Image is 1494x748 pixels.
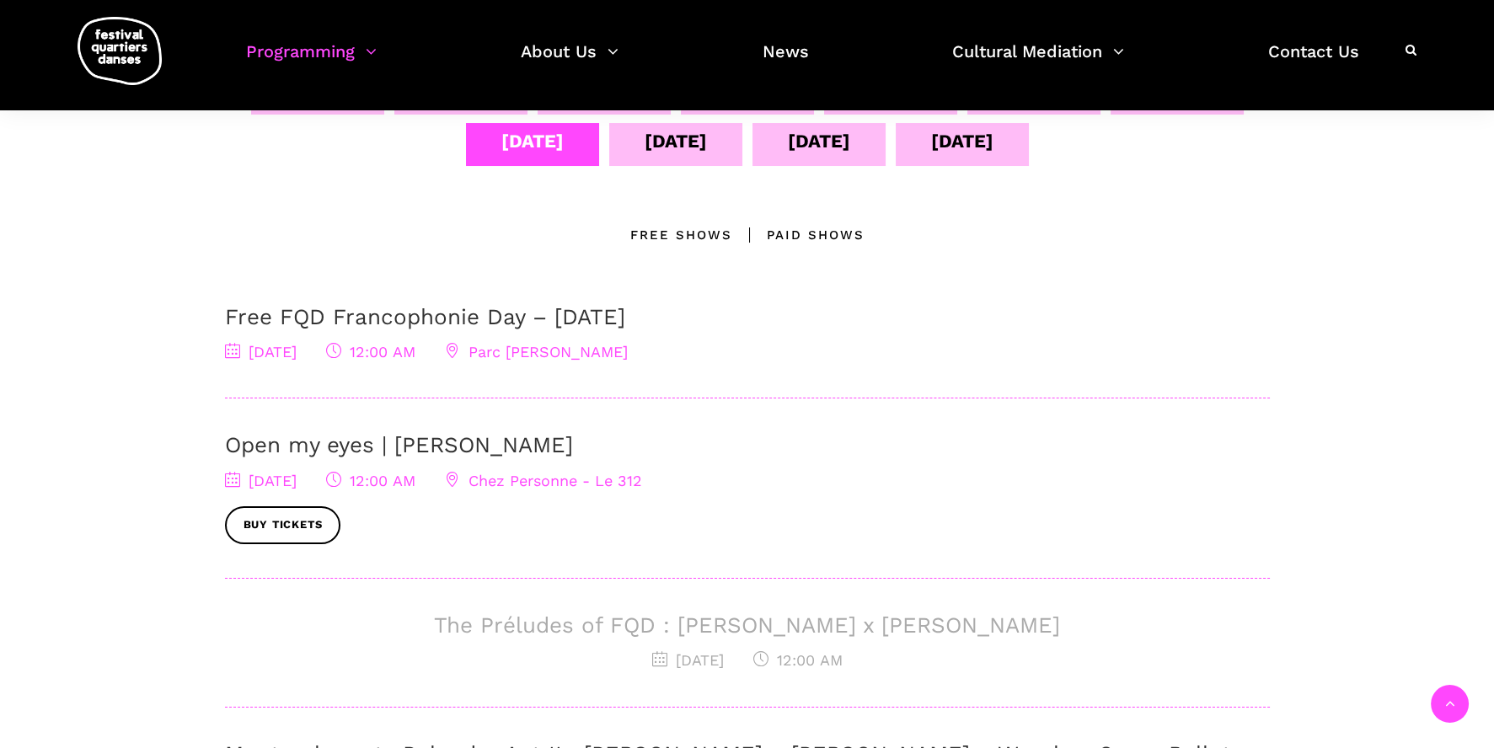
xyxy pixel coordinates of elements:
a: News [763,37,809,87]
span: [DATE] [225,343,297,361]
div: [DATE] [501,126,564,156]
div: [DATE] [645,126,707,156]
span: 12:00 AM [326,472,415,489]
a: About Us [521,37,618,87]
a: Free FQD Francophonie Day – [DATE] [225,304,625,329]
div: [DATE] [788,126,850,156]
span: [DATE] [225,472,297,489]
a: Contact Us [1268,37,1359,87]
a: Buy tickets [225,506,341,544]
a: Cultural Mediation [952,37,1124,87]
span: [DATE] [652,651,724,669]
a: Programming [246,37,377,87]
span: 12:00 AM [753,651,843,669]
div: Free Shows [630,225,732,245]
div: Paid shows [732,225,865,245]
span: 12:00 AM [326,343,415,361]
a: Open my eyes | [PERSON_NAME] [225,432,573,457]
h3: The Préludes of FQD : [PERSON_NAME] x [PERSON_NAME] [225,612,1270,638]
span: Chez Personne - Le 312 [445,472,642,489]
div: [DATE] [931,126,993,156]
img: logo-fqd-med [78,17,162,85]
span: Parc [PERSON_NAME] [445,343,628,361]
